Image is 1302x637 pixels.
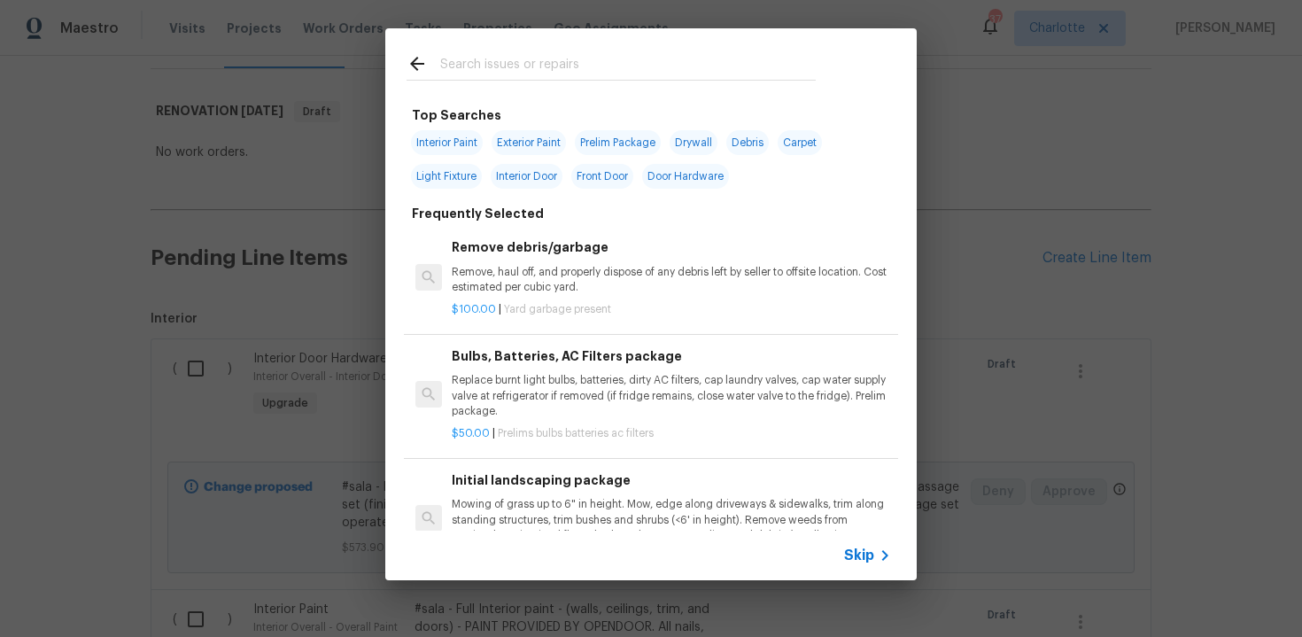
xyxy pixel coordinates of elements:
p: | [452,426,891,441]
p: Replace burnt light bulbs, batteries, dirty AC filters, cap laundry valves, cap water supply valv... [452,373,891,418]
p: | [452,302,891,317]
span: $100.00 [452,304,496,315]
span: Interior Door [491,164,562,189]
span: Front Door [571,164,633,189]
span: Debris [726,130,769,155]
span: Prelims bulbs batteries ac filters [498,428,654,439]
h6: Bulbs, Batteries, AC Filters package [452,346,891,366]
span: Drywall [670,130,717,155]
h6: Top Searches [412,105,501,125]
h6: Frequently Selected [412,204,544,223]
span: Skip [844,547,874,564]
span: Light Fixture [411,164,482,189]
h6: Remove debris/garbage [452,237,891,257]
span: Yard garbage present [504,304,611,315]
span: Prelim Package [575,130,661,155]
span: Door Hardware [642,164,729,189]
p: Mowing of grass up to 6" in height. Mow, edge along driveways & sidewalks, trim along standing st... [452,497,891,542]
span: Carpet [778,130,822,155]
span: Interior Paint [411,130,483,155]
span: Exterior Paint [492,130,566,155]
p: Remove, haul off, and properly dispose of any debris left by seller to offsite location. Cost est... [452,265,891,295]
input: Search issues or repairs [440,53,816,80]
span: $50.00 [452,428,490,439]
h6: Initial landscaping package [452,470,891,490]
